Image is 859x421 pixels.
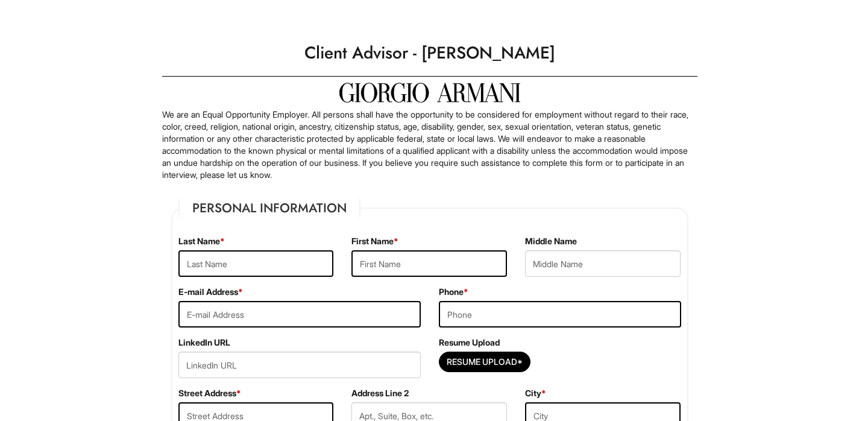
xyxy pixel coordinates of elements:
input: E-mail Address [178,301,421,328]
label: Street Address [178,387,241,399]
legend: Personal Information [178,199,360,217]
label: Middle Name [525,235,577,247]
label: LinkedIn URL [178,337,230,349]
p: We are an Equal Opportunity Employer. All persons shall have the opportunity to be considered for... [162,109,697,181]
label: Address Line 2 [351,387,409,399]
label: Last Name [178,235,225,247]
button: Resume Upload*Resume Upload* [439,352,530,372]
input: First Name [351,250,507,277]
input: Last Name [178,250,334,277]
input: Phone [439,301,681,328]
label: Phone [439,286,468,298]
input: Middle Name [525,250,681,277]
label: City [525,387,546,399]
label: E-mail Address [178,286,243,298]
label: Resume Upload [439,337,500,349]
input: LinkedIn URL [178,352,421,378]
h1: Client Advisor - [PERSON_NAME] [156,36,703,70]
img: Giorgio Armani [339,83,520,103]
label: First Name [351,235,398,247]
